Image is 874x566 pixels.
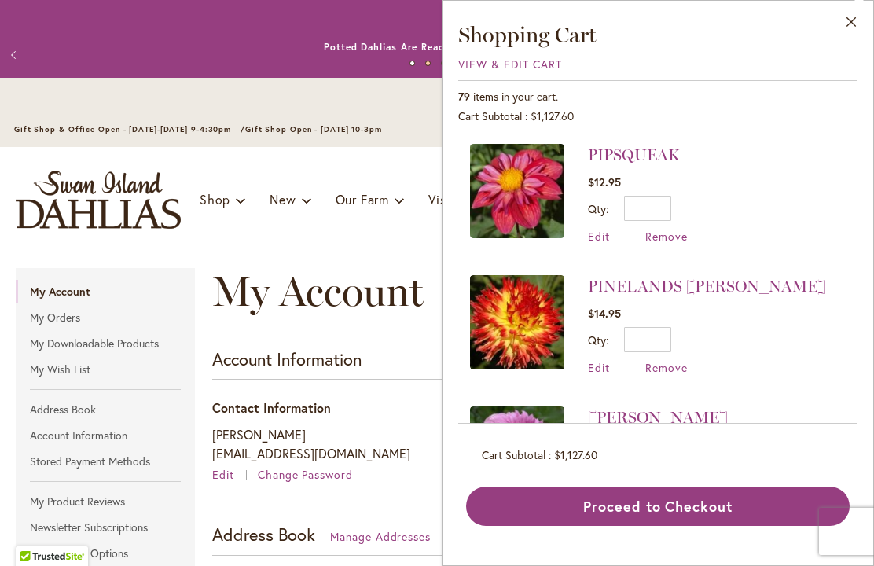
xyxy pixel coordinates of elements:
[16,306,195,329] a: My Orders
[16,358,195,381] a: My Wish List
[588,333,608,347] label: Qty
[588,145,680,164] a: PIPSQUEAK
[16,398,195,421] a: Address Book
[330,529,431,544] a: Manage Addresses
[554,447,597,462] span: $1,127.60
[16,516,195,539] a: Newsletter Subscriptions
[324,41,550,53] a: Potted Dahlias Are Ready and Available Now!
[270,191,296,208] span: New
[425,61,431,66] button: 2 of 4
[212,347,362,370] strong: Account Information
[470,144,564,238] img: PIPSQUEAK
[212,399,331,416] span: Contact Information
[588,175,621,189] span: $12.95
[16,332,195,355] a: My Downloadable Products
[212,467,234,482] span: Edit
[470,406,564,506] a: VASSIO MEGGOS
[16,542,195,565] a: My Payment Options
[16,490,195,513] a: My Product Reviews
[473,89,558,104] span: items in your cart.
[212,523,315,546] strong: Address Book
[428,191,474,208] span: Visit Us
[458,57,562,72] a: View & Edit Cart
[470,144,564,244] a: PIPSQUEAK
[212,266,424,316] span: My Account
[531,108,574,123] span: $1,127.60
[458,21,597,48] span: Shopping Cart
[212,425,523,463] p: [PERSON_NAME] [EMAIL_ADDRESS][DOMAIN_NAME]
[588,408,728,427] a: [PERSON_NAME]
[200,191,230,208] span: Shop
[16,171,181,229] a: store logo
[12,510,56,554] iframe: Launch Accessibility Center
[245,124,382,134] span: Gift Shop Open - [DATE] 10-3pm
[470,275,564,369] img: PINELANDS PAM
[16,450,195,473] a: Stored Payment Methods
[588,277,826,296] a: PINELANDS [PERSON_NAME]
[588,306,621,321] span: $14.95
[16,280,195,303] strong: My Account
[441,61,446,66] button: 3 of 4
[588,360,610,375] a: Edit
[645,229,688,244] a: Remove
[645,360,688,375] a: Remove
[212,467,255,482] a: Edit
[458,108,522,123] span: Cart Subtotal
[588,201,608,216] label: Qty
[482,447,545,462] span: Cart Subtotal
[588,229,610,244] a: Edit
[470,406,564,501] img: VASSIO MEGGOS
[470,275,564,375] a: PINELANDS PAM
[258,467,354,482] a: Change Password
[409,61,415,66] button: 1 of 4
[16,424,195,447] a: Account Information
[336,191,389,208] span: Our Farm
[14,124,245,134] span: Gift Shop & Office Open - [DATE]-[DATE] 9-4:30pm /
[466,487,850,526] button: Proceed to Checkout
[458,89,470,104] span: 79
